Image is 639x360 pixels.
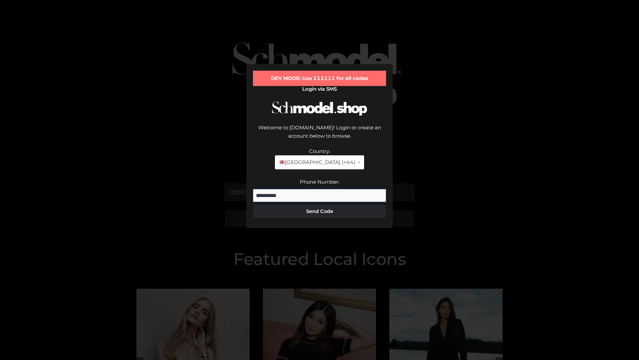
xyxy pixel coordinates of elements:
[280,160,285,165] img: 🇬🇧
[253,71,386,86] div: DEV MODE: Use 111111 for all codes
[253,123,386,147] div: Welcome to [DOMAIN_NAME]! Login or create an account below to browse.
[270,95,369,122] img: Schmodel Logo
[253,205,386,218] button: Send Code
[309,148,330,154] label: Country:
[253,86,386,92] h2: Login via SMS
[279,158,355,167] span: [GEOGRAPHIC_DATA] (+44)
[300,179,339,185] label: Phone Number:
